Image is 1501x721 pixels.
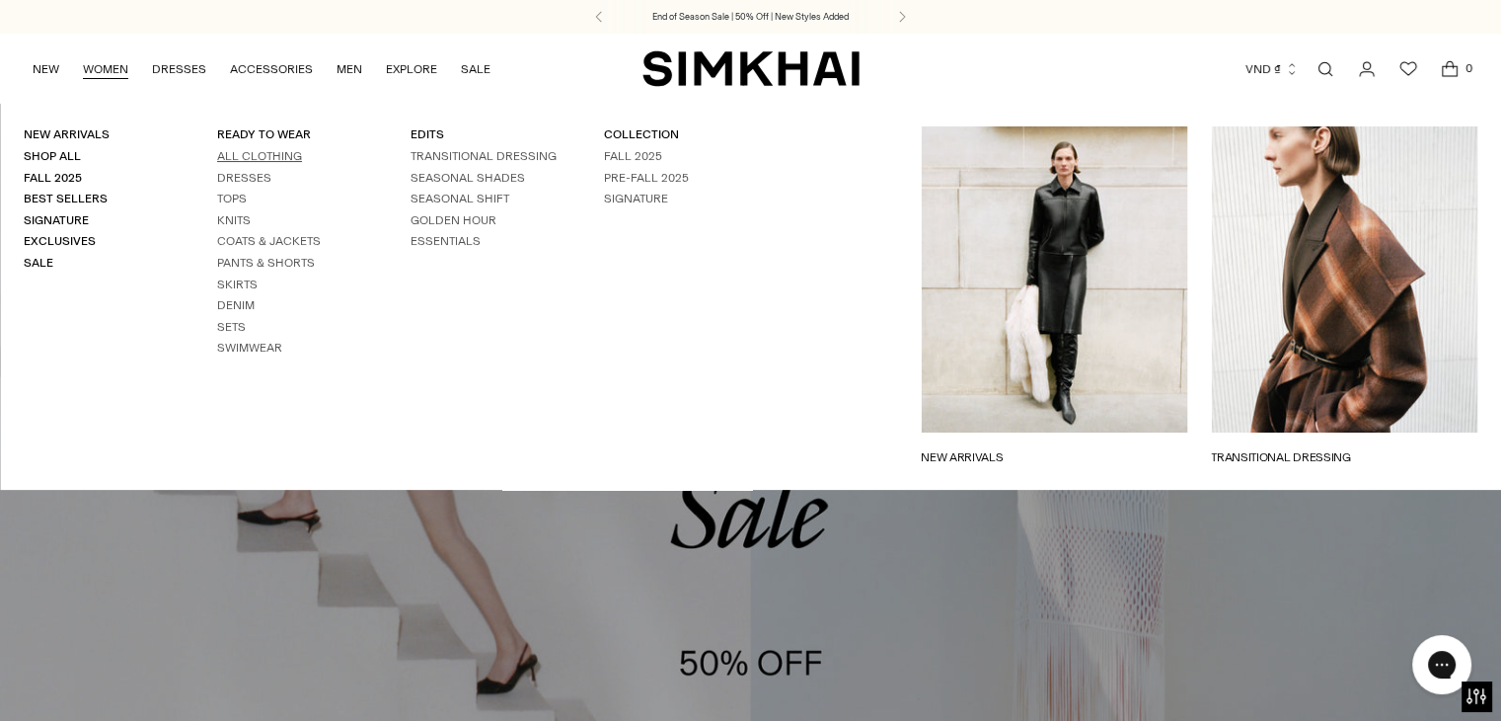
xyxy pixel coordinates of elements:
[386,47,437,91] a: EXPLORE
[642,49,860,88] a: SIMKHAI
[652,10,849,24] a: End of Season Sale | 50% Off | New Styles Added
[337,47,362,91] a: MEN
[1388,49,1428,89] a: Wishlist
[1430,49,1469,89] a: Open cart modal
[1347,49,1387,89] a: Go to the account page
[230,47,313,91] a: ACCESSORIES
[1306,49,1345,89] a: Open search modal
[1402,628,1481,701] iframe: Gorgias live chat messenger
[83,47,128,91] a: WOMEN
[33,47,59,91] a: NEW
[1460,59,1477,77] span: 0
[152,47,206,91] a: DRESSES
[1245,47,1299,91] button: VND ₫
[461,47,490,91] a: SALE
